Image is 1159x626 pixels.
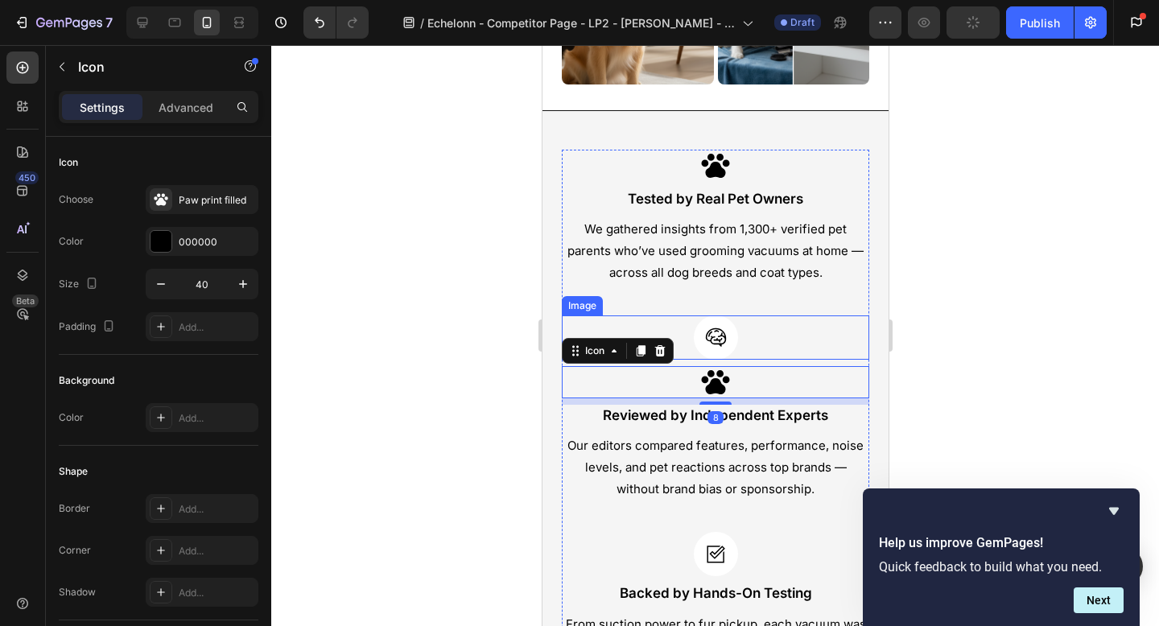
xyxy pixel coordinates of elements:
p: Settings [80,99,125,116]
div: Undo/Redo [303,6,369,39]
div: 000000 [179,235,254,249]
div: Add... [179,411,254,426]
span: Echelonn - Competitor Page - LP2 - [PERSON_NAME] - 092025 [427,14,736,31]
div: Shadow [59,585,96,599]
button: Hide survey [1104,501,1124,521]
iframe: Design area [542,45,889,626]
button: Publish [1006,6,1074,39]
button: 7 [6,6,120,39]
div: Add... [179,320,254,335]
div: Help us improve GemPages! [879,501,1124,613]
h2: Help us improve GemPages! [879,533,1124,553]
div: Corner [59,543,91,558]
span: Draft [790,15,815,30]
div: Border [59,501,90,516]
div: Color [59,410,84,425]
div: Padding [59,316,118,338]
p: Advanced [159,99,213,116]
p: 7 [105,13,113,32]
span: / [420,14,424,31]
div: Shape [59,464,88,479]
div: Background [59,373,114,388]
p: Quick feedback to build what you need. [879,559,1124,575]
p: Icon [78,57,215,76]
div: Paw print filled [179,193,254,208]
div: Add... [179,586,254,600]
button: Next question [1074,587,1124,613]
div: Publish [1020,14,1060,31]
div: Beta [12,294,39,307]
div: 450 [15,171,39,184]
div: Add... [179,502,254,517]
div: Add... [179,544,254,558]
div: Icon [59,155,78,170]
div: Size [59,274,101,295]
div: Choose [59,192,93,207]
div: Color [59,234,84,249]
